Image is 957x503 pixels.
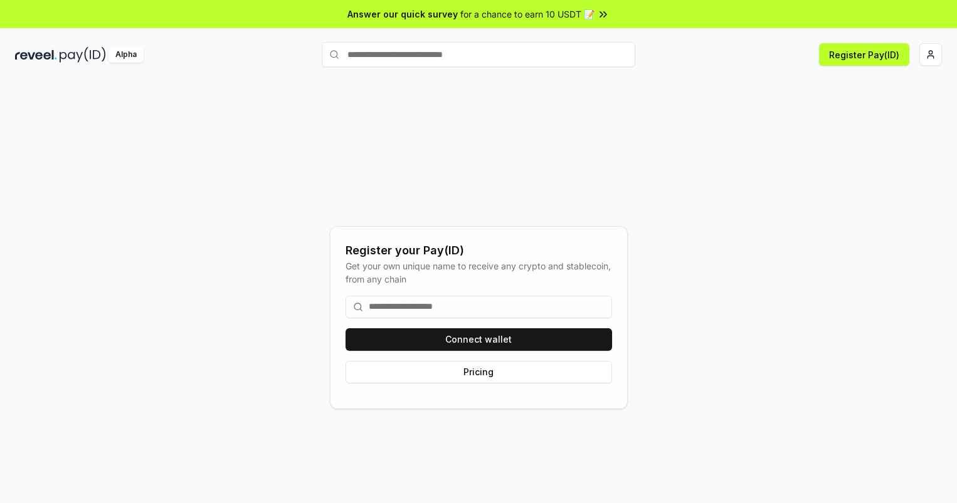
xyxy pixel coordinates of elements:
div: Get your own unique name to receive any crypto and stablecoin, from any chain [346,259,612,286]
div: Register your Pay(ID) [346,242,612,259]
button: Pricing [346,361,612,383]
button: Connect wallet [346,328,612,351]
div: Alpha [108,47,144,63]
button: Register Pay(ID) [819,43,909,66]
img: reveel_dark [15,47,57,63]
span: Answer our quick survey [347,8,458,21]
span: for a chance to earn 10 USDT 📝 [460,8,595,21]
img: pay_id [60,47,106,63]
